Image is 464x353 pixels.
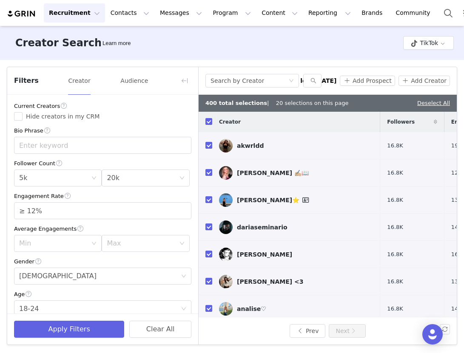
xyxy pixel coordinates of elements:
[387,305,403,313] span: 16.8K
[387,277,403,286] span: 16.8K
[399,76,450,86] button: Add Creator
[310,78,316,84] i: icon: search
[417,100,450,106] a: Deselect All
[219,248,373,261] a: [PERSON_NAME]
[403,36,454,50] button: TikTok
[219,193,373,207] a: [PERSON_NAME]⭐️
[107,170,120,186] div: 20k
[387,250,403,259] span: 16.8K
[303,74,322,88] input: Search...
[219,193,233,207] img: v2
[14,137,191,154] input: Enter keyword
[23,113,103,120] span: Hide creators in my CRM
[340,76,395,86] button: Add Prospect
[44,3,105,23] button: Recruitment
[19,239,87,248] div: Min
[211,74,264,87] div: Search by Creator
[387,169,403,177] span: 16.8K
[208,3,256,23] button: Program
[329,324,365,338] button: Next
[237,278,304,285] div: [PERSON_NAME] <3
[101,39,132,48] div: Tooltip anchor
[14,102,191,110] div: Current Creators
[14,192,191,201] div: Engagement Rate
[219,220,373,234] a: dariaseminario
[91,241,97,247] i: icon: down
[14,203,191,219] input: Engagement Rate
[289,78,294,84] i: icon: down
[219,220,233,234] img: v2
[356,3,390,23] a: Brands
[219,275,373,288] a: [PERSON_NAME] <3
[219,302,233,316] img: v2
[290,324,325,338] button: Prev
[219,302,373,316] a: analise♡︎
[219,139,233,152] img: v2
[129,321,191,338] button: Clear All
[15,35,102,51] h3: Creator Search
[155,3,207,23] button: Messages
[237,169,309,176] div: [PERSON_NAME] ✍🏼📖
[237,142,264,149] div: akwrldd
[391,3,439,23] a: Community
[14,257,191,266] div: Gender
[237,195,311,205] div: [PERSON_NAME]⭐️
[237,305,266,312] div: analise♡︎
[68,74,91,88] button: Creator
[19,268,97,284] div: Female
[439,3,458,23] button: Search
[120,74,148,88] button: Audience
[205,100,267,106] b: 400 total selections
[14,321,124,338] button: Apply Filters
[387,141,403,150] span: 16.8K
[219,166,373,180] a: [PERSON_NAME] ✍🏼📖
[219,118,241,126] span: Creator
[387,118,415,126] span: Followers
[219,166,233,180] img: v2
[219,275,233,288] img: v2
[237,224,288,231] div: dariaseminario
[19,301,39,317] div: 18-24
[19,170,27,186] div: 5k
[7,10,37,18] img: grin logo
[256,3,303,23] button: Content
[237,251,292,258] div: [PERSON_NAME]
[107,239,175,248] div: Max
[303,3,356,23] button: Reporting
[14,76,39,86] span: Filters
[219,139,373,152] a: akwrldd
[179,241,185,247] i: icon: down
[14,290,191,299] div: Age
[14,224,191,233] div: Average Engagements
[14,126,191,135] div: Bio Phrase
[387,223,403,232] span: 16.8K
[387,196,403,204] span: 16.8K
[219,248,233,261] img: v2
[14,159,191,168] div: Follower Count
[422,324,443,345] div: Open Intercom Messenger
[105,3,154,23] button: Contacts
[205,99,348,107] div: | 20 selections on this page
